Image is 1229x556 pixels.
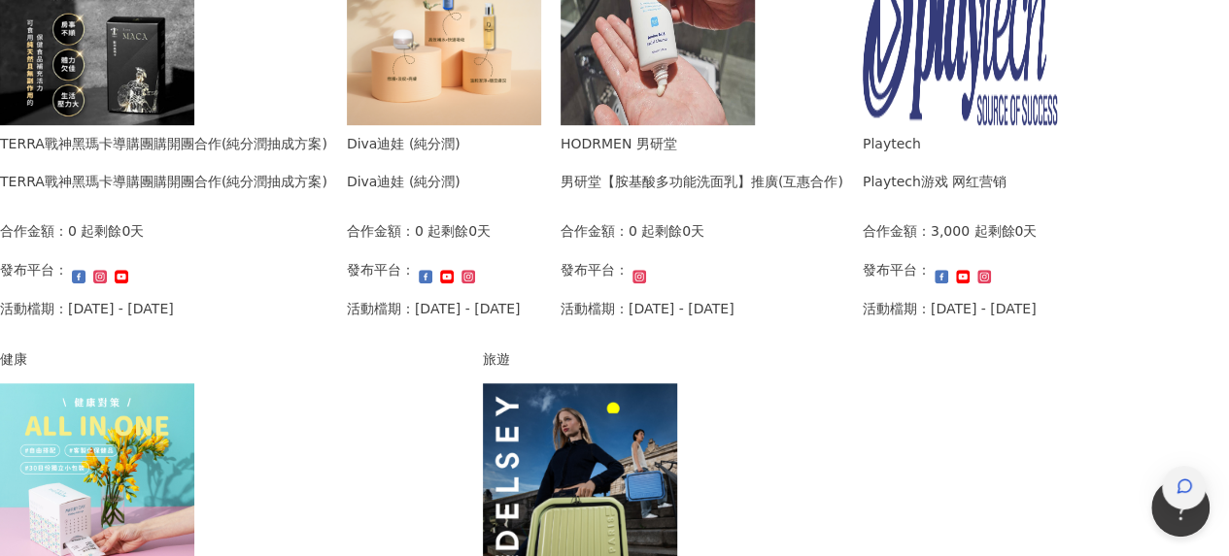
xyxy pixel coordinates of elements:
p: 0 起 [68,220,94,242]
p: 剩餘0天 [987,220,1037,242]
iframe: Help Scout Beacon - Open [1151,478,1210,537]
div: Diva迪娃 (純分潤) [347,171,461,192]
div: Playtech [863,133,1007,154]
div: 男研堂【胺基酸多功能洗面乳】推廣(互惠合作) [561,171,843,192]
div: Playtech游戏 网红营销 [863,171,1007,192]
p: 活動檔期：[DATE] - [DATE] [863,298,1037,319]
p: 活動檔期：[DATE] - [DATE] [561,298,734,319]
div: HODRMEN 男研堂 [561,133,843,154]
p: 合作金額： [863,220,931,242]
p: 發布平台： [561,259,629,280]
p: 發布平台： [347,259,415,280]
p: 0 起 [415,220,441,242]
p: 合作金額： [347,220,415,242]
p: 發布平台： [863,259,931,280]
div: Diva迪娃 (純分潤) [347,133,461,154]
p: 合作金額： [561,220,629,242]
p: 剩餘0天 [94,220,144,242]
p: 活動檔期：[DATE] - [DATE] [347,298,521,319]
p: 剩餘0天 [441,220,491,242]
p: 0 起 [629,220,655,242]
div: 旅遊 [483,348,835,370]
p: 3,000 起 [931,220,988,242]
p: 剩餘0天 [655,220,704,242]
